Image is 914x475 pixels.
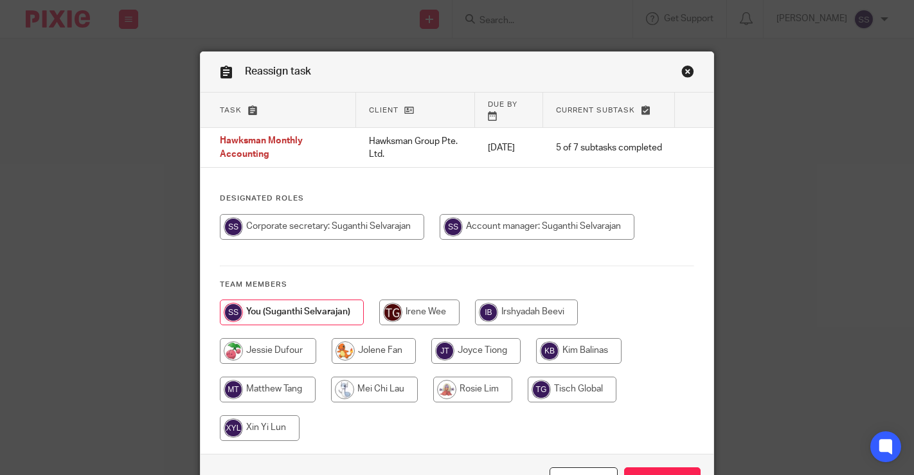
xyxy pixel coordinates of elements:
[488,141,530,154] p: [DATE]
[369,107,399,114] span: Client
[543,128,675,168] td: 5 of 7 subtasks completed
[220,193,694,204] h4: Designated Roles
[681,65,694,82] a: Close this dialog window
[488,101,517,108] span: Due by
[369,135,462,161] p: Hawksman Group Pte. Ltd.
[220,280,694,290] h4: Team members
[220,137,303,159] span: Hawksman Monthly Accounting
[220,107,242,114] span: Task
[556,107,635,114] span: Current subtask
[245,66,311,76] span: Reassign task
